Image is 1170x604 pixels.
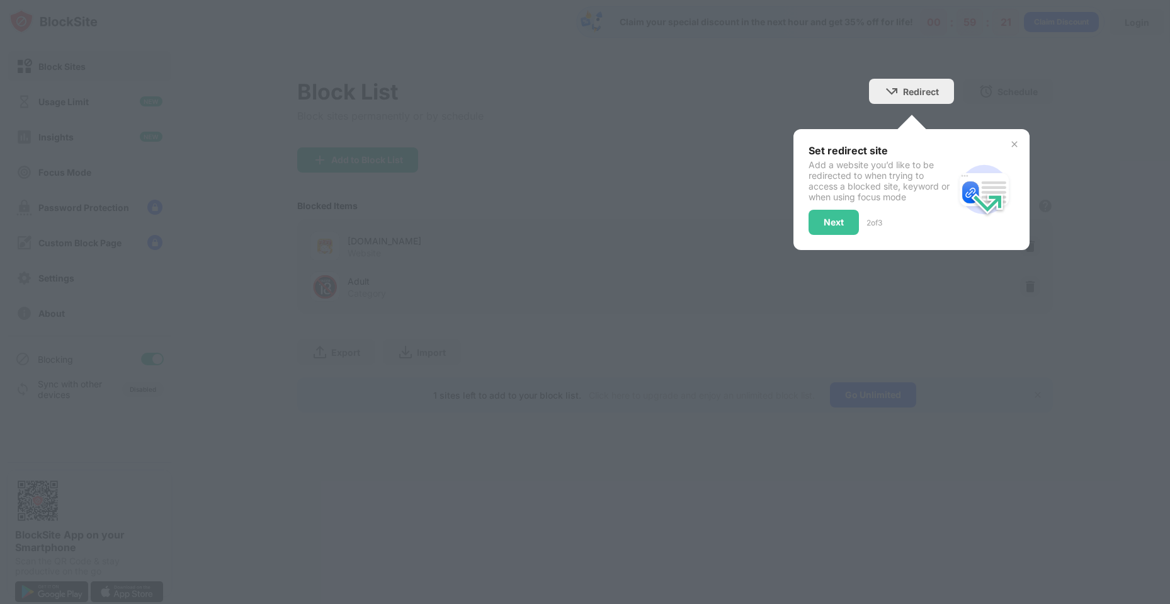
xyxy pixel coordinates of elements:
[809,159,954,202] div: Add a website you’d like to be redirected to when trying to access a blocked site, keyword or whe...
[866,218,882,227] div: 2 of 3
[954,159,1014,220] img: redirect.svg
[824,217,844,227] div: Next
[1009,139,1019,149] img: x-button.svg
[903,86,939,97] div: Redirect
[809,144,954,157] div: Set redirect site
